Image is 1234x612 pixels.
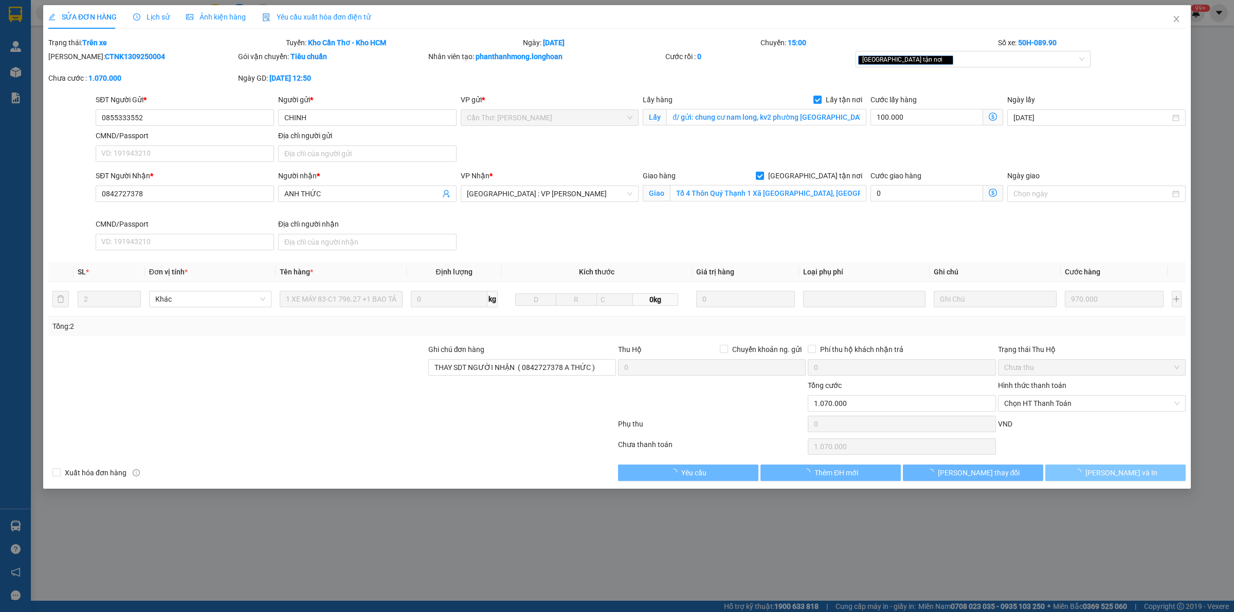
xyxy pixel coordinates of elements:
span: CÔNG TY TNHH CHUYỂN PHÁT NHANH BẢO AN [89,35,189,53]
span: VP Nhận [461,172,489,180]
img: icon [262,13,270,22]
div: Địa chỉ người gửi [278,130,457,141]
button: Yêu cầu [618,465,758,481]
span: loading [670,469,681,476]
span: kg [487,291,498,307]
span: Tên hàng [280,268,313,276]
span: [PHONE_NUMBER] [4,35,78,53]
input: Cước lấy hàng [870,109,983,125]
div: SĐT Người Gửi [96,94,274,105]
span: Yêu cầu xuất hóa đơn điện tử [262,13,371,21]
span: Xuất hóa đơn hàng [61,467,131,478]
span: Phí thu hộ khách nhận trả [816,344,908,355]
b: 15:00 [788,39,806,47]
div: CMND/Passport [96,130,274,141]
label: Ngày lấy [1007,96,1035,104]
b: 1.070.000 [88,74,121,82]
span: close [944,57,949,62]
th: Ghi chú [930,262,1060,282]
span: Đơn vị tính [149,268,188,276]
b: phanthanhmong.longhoan [476,52,562,61]
span: Thêm ĐH mới [814,467,858,478]
span: Yêu cầu [681,467,706,478]
span: loading [927,469,938,476]
input: Ghi Chú [934,291,1056,307]
span: dollar-circle [989,189,997,197]
div: SĐT Người Nhận [96,170,274,181]
input: Ghi chú đơn hàng [428,359,616,376]
span: Mã đơn: CTNK1309250004 [4,62,158,76]
button: delete [52,291,69,307]
span: Lấy tận nơi [822,94,866,105]
span: Chọn HT Thanh Toán [1004,396,1179,411]
div: Số xe: [997,37,1187,48]
div: Tổng: 2 [52,321,476,332]
span: Đà Nẵng : VP Thanh Khê [467,186,633,201]
div: Người nhận [278,170,457,181]
input: C [596,293,633,306]
strong: CSKH: [28,35,55,44]
span: dollar-circle [989,113,997,121]
div: Người gửi [278,94,457,105]
span: Giá trị hàng [696,268,734,276]
label: Hình thức thanh toán [998,381,1066,390]
div: Tuyến: [285,37,522,48]
div: Cước rồi : [665,51,853,62]
span: Chưa thu [1004,360,1179,375]
b: 50H-089.90 [1018,39,1057,47]
span: Ảnh kiện hàng [186,13,246,21]
div: Chưa thanh toán [617,439,807,457]
label: Cước giao hàng [870,172,921,180]
div: Phụ thu [617,418,807,436]
div: Gói vận chuyển: [238,51,426,62]
label: Cước lấy hàng [870,96,917,104]
b: Tiêu chuẩn [291,52,327,61]
span: Giao [643,185,670,201]
th: Loại phụ phí [799,262,930,282]
input: Địa chỉ của người gửi [278,145,457,162]
div: CMND/Passport [96,218,274,230]
span: [PERSON_NAME] thay đổi [938,467,1020,478]
div: Nhân viên tạo: [428,51,664,62]
span: user-add [442,190,450,198]
span: 0kg [633,293,678,306]
span: VND [998,420,1012,428]
span: Lấy [643,109,666,125]
span: loading [803,469,814,476]
input: D [515,293,556,306]
input: 0 [1065,291,1164,307]
input: VD: Bàn, Ghế [280,291,402,307]
span: Thu Hộ [618,345,642,354]
button: plus [1172,291,1182,307]
div: Ngày GD: [238,72,426,84]
span: Ngày in phiếu: 15:10 ngày [65,21,207,31]
span: Kích thước [579,268,614,276]
span: Cần Thơ: Kho Ninh Kiều [467,110,633,125]
input: Cước giao hàng [870,185,983,201]
label: Ghi chú đơn hàng [428,345,485,354]
strong: PHIẾU DÁN LÊN HÀNG [68,5,204,18]
span: Tổng cước [808,381,842,390]
span: info-circle [133,469,140,476]
button: [PERSON_NAME] thay đổi [903,465,1043,481]
span: Chuyển khoản ng. gửi [728,344,806,355]
input: Lấy tận nơi [666,109,866,125]
span: [GEOGRAPHIC_DATA] tận nơi [858,55,953,65]
div: Trạng thái: [47,37,285,48]
span: Cước hàng [1065,268,1100,276]
b: CTNK1309250004 [105,52,165,61]
b: [DATE] [543,39,565,47]
b: [DATE] 12:50 [269,74,311,82]
input: Ngày lấy [1013,112,1170,123]
input: 0 [696,291,795,307]
span: [GEOGRAPHIC_DATA] tận nơi [764,170,866,181]
input: Giao tận nơi [670,185,866,201]
span: Lấy hàng [643,96,673,104]
span: [PERSON_NAME] và In [1085,467,1157,478]
input: Địa chỉ của người nhận [278,234,457,250]
button: Close [1162,5,1191,34]
button: [PERSON_NAME] và In [1045,465,1186,481]
span: Định lượng [436,268,473,276]
label: Ngày giao [1007,172,1040,180]
span: picture [186,13,193,21]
